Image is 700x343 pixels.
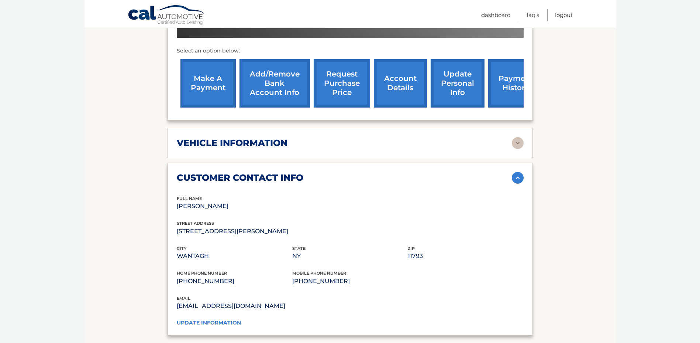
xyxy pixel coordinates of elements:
a: Dashboard [481,9,511,21]
span: street address [177,221,214,226]
span: full name [177,196,202,201]
p: WANTAGH [177,251,292,261]
p: [EMAIL_ADDRESS][DOMAIN_NAME] [177,301,350,311]
p: [PHONE_NUMBER] [292,276,408,286]
a: FAQ's [527,9,539,21]
a: update personal info [431,59,485,108]
span: email [177,296,190,301]
p: NY [292,251,408,261]
p: [STREET_ADDRESS][PERSON_NAME] [177,226,292,237]
span: zip [408,246,415,251]
a: make a payment [180,59,236,108]
a: Add/Remove bank account info [239,59,310,108]
p: 11793 [408,251,523,261]
a: request purchase price [314,59,370,108]
span: state [292,246,306,251]
span: mobile phone number [292,271,346,276]
span: city [177,246,186,251]
a: account details [374,59,427,108]
a: Logout [555,9,573,21]
span: home phone number [177,271,227,276]
h2: customer contact info [177,172,303,183]
p: [PERSON_NAME] [177,201,292,211]
h2: vehicle information [177,137,287,149]
img: accordion-rest.svg [512,137,524,149]
a: update information [177,319,241,326]
a: payment history [488,59,544,108]
a: Cal Automotive [128,5,205,26]
p: [PHONE_NUMBER] [177,276,292,286]
p: Select an option below: [177,47,524,55]
img: accordion-active.svg [512,172,524,184]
